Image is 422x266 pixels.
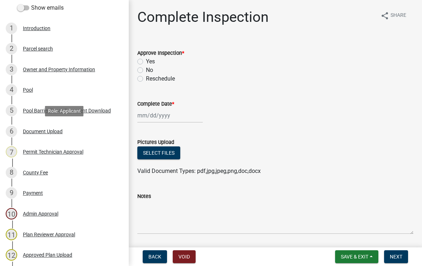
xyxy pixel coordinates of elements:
[137,146,180,159] button: Select files
[6,229,17,240] div: 11
[381,11,389,20] i: share
[23,87,33,92] div: Pool
[23,26,50,31] div: Introduction
[341,254,368,260] span: Save & Exit
[6,105,17,116] div: 5
[6,187,17,199] div: 9
[137,168,261,174] span: Valid Document Types: pdf,jpg,jpeg,png,doc,docx
[173,250,196,263] button: Void
[137,51,184,56] label: Approve Inspection
[391,11,406,20] span: Share
[6,84,17,96] div: 4
[146,57,155,66] label: Yes
[23,232,75,237] div: Plan Reviewer Approval
[137,194,151,199] label: Notes
[390,254,402,260] span: Next
[23,190,43,195] div: Payment
[6,167,17,178] div: 8
[23,108,111,113] div: Pool Barrier Fence Document Download
[335,250,378,263] button: Save & Exit
[137,102,174,107] label: Complete Date
[6,64,17,75] div: 3
[146,66,153,74] label: No
[17,4,64,12] label: Show emails
[23,46,53,51] div: Parcel search
[6,208,17,219] div: 10
[23,129,63,134] div: Document Upload
[6,43,17,54] div: 2
[143,250,167,263] button: Back
[148,254,161,260] span: Back
[137,108,203,123] input: mm/dd/yyyy
[137,140,174,145] label: Pictures Upload
[6,249,17,261] div: 12
[23,211,58,216] div: Admin Approval
[146,74,175,83] label: Reschedule
[45,106,84,116] div: Role: Applicant
[6,126,17,137] div: 6
[23,170,48,175] div: County Fee
[23,252,72,257] div: Approved Plan Upload
[6,146,17,158] div: 7
[384,250,408,263] button: Next
[23,67,95,72] div: Owner and Property Information
[6,23,17,34] div: 1
[137,9,269,26] h1: Complete Inspection
[23,149,83,154] div: Permit Technician Approval
[375,9,412,23] button: shareShare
